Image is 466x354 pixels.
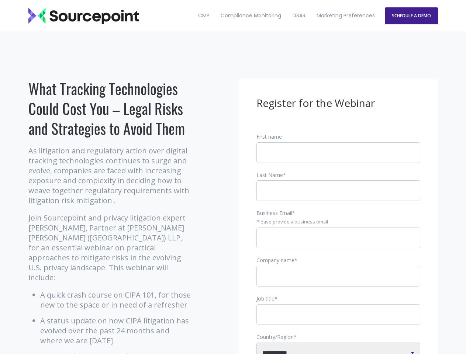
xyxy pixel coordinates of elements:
[385,7,438,24] a: SCHEDULE A DEMO
[256,219,420,225] legend: Please provide a business email
[28,146,193,205] p: As litigation and regulatory action over digital tracking technologies continues to surge and evo...
[40,290,193,310] li: A quick crash course on CIPA 101, for those new to the space or in need of a refresher
[256,133,282,140] span: First name
[256,257,294,264] span: Company name
[40,316,193,346] li: A status update on how CIPA litigation has evolved over the past 24 months and where we are [DATE]
[256,295,275,302] span: Job title
[256,209,292,216] span: Business Email
[28,213,193,282] p: Join Sourcepoint and privacy litigation expert [PERSON_NAME], Partner at [PERSON_NAME] [PERSON_NA...
[28,79,193,138] h1: What Tracking Technologies Could Cost You – Legal Risks and Strategies to Avoid Them
[256,96,420,110] h3: Register for the Webinar
[256,333,294,340] span: Country/Region
[28,8,139,24] img: Sourcepoint_logo_black_transparent (2)-2
[256,171,283,178] span: Last Name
